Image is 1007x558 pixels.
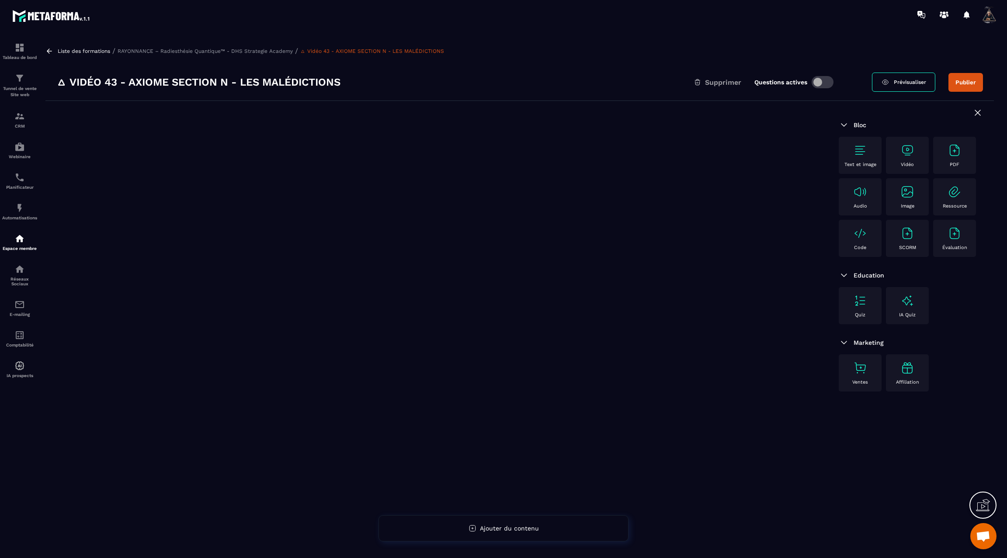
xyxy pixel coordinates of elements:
p: Comptabilité [2,343,37,347]
a: RAYONNANCE – Radiesthésie Quantique™ - DHS Strategie Academy [118,48,293,54]
img: text-image no-wra [900,143,914,157]
span: / [295,47,298,55]
p: IA Quiz [899,312,916,318]
img: automations [14,233,25,244]
a: accountantaccountantComptabilité [2,323,37,354]
a: automationsautomationsEspace membre [2,227,37,257]
img: text-image [900,294,914,308]
img: text-image [900,361,914,375]
img: formation [14,111,25,121]
p: Vidéo [901,162,914,167]
p: Code [854,245,866,250]
img: scheduler [14,172,25,183]
div: Ouvrir le chat [970,523,997,549]
button: Publier [948,73,983,92]
p: Planificateur [2,185,37,190]
a: 🜂 Vidéo 43 - AXIOME SECTION N - LES MALÉDICTIONS [300,48,444,54]
img: email [14,299,25,310]
img: formation [14,42,25,53]
p: Tableau de bord [2,55,37,60]
p: Automatisations [2,215,37,220]
img: arrow-down [839,120,849,130]
img: text-image no-wra [853,185,867,199]
span: / [112,47,115,55]
span: Prévisualiser [894,79,926,85]
p: Text et image [844,162,876,167]
img: automations [14,360,25,371]
img: text-image no-wra [900,185,914,199]
a: formationformationTunnel de vente Site web [2,66,37,104]
p: Quiz [855,312,865,318]
a: schedulerschedulerPlanificateur [2,166,37,196]
h3: 🜂 Vidéo 43 - AXIOME SECTION N - LES MALÉDICTIONS [56,75,340,89]
p: Réseaux Sociaux [2,277,37,286]
img: arrow-down [839,270,849,281]
img: automations [14,142,25,152]
img: text-image no-wra [948,185,962,199]
a: automationsautomationsWebinaire [2,135,37,166]
span: Supprimer [705,78,741,87]
p: PDF [950,162,959,167]
img: text-image no-wra [900,226,914,240]
img: logo [12,8,91,24]
p: IA prospects [2,373,37,378]
p: Ventes [852,379,868,385]
a: automationsautomationsAutomatisations [2,196,37,227]
img: text-image no-wra [853,361,867,375]
p: Image [901,203,914,209]
p: CRM [2,124,37,128]
p: Ressource [943,203,967,209]
span: Ajouter du contenu [480,525,539,532]
img: text-image no-wra [853,226,867,240]
p: Webinaire [2,154,37,159]
a: Liste des formations [58,48,110,54]
img: automations [14,203,25,213]
img: arrow-down [839,337,849,348]
p: SCORM [899,245,916,250]
p: E-mailing [2,312,37,317]
img: formation [14,73,25,83]
a: social-networksocial-networkRéseaux Sociaux [2,257,37,293]
p: Espace membre [2,246,37,251]
img: text-image no-wra [853,294,867,308]
a: formationformationCRM [2,104,37,135]
img: text-image no-wra [948,226,962,240]
img: text-image no-wra [948,143,962,157]
img: social-network [14,264,25,274]
span: Bloc [854,121,866,128]
p: Tunnel de vente Site web [2,86,37,98]
p: Affiliation [896,379,919,385]
p: Évaluation [942,245,967,250]
span: Education [854,272,884,279]
p: Audio [854,203,867,209]
label: Questions actives [754,79,807,86]
img: accountant [14,330,25,340]
a: Prévisualiser [872,73,935,92]
span: Marketing [854,339,884,346]
a: formationformationTableau de bord [2,36,37,66]
a: emailemailE-mailing [2,293,37,323]
img: text-image no-wra [853,143,867,157]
